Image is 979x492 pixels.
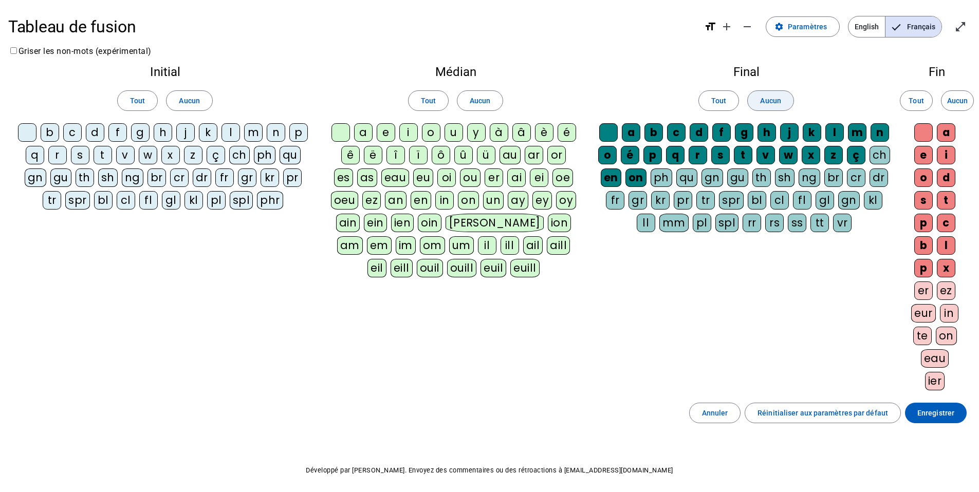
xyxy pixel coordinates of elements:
div: d [937,168,955,187]
div: om [420,236,445,255]
div: dr [193,168,211,187]
div: ion [548,214,571,232]
span: Paramètres [788,21,827,33]
span: Enregistrer [917,407,954,419]
div: qu [676,168,697,187]
div: é [621,146,639,164]
div: y [467,123,486,142]
div: x [802,146,820,164]
div: ê [341,146,360,164]
div: spr [719,191,744,210]
div: fl [793,191,811,210]
div: kr [651,191,670,210]
div: on [458,191,479,210]
span: English [848,16,885,37]
div: fl [139,191,158,210]
div: ou [460,168,481,187]
div: u [445,123,463,142]
div: gu [50,168,71,187]
div: ai [507,168,526,187]
div: m [244,123,263,142]
div: j [176,123,195,142]
div: gu [727,168,748,187]
mat-icon: remove [741,21,753,33]
div: ier [925,372,945,390]
div: th [76,168,94,187]
div: euill [510,259,539,277]
div: cl [770,191,789,210]
div: f [108,123,127,142]
div: h [758,123,776,142]
div: d [690,123,708,142]
div: es [334,168,353,187]
div: br [824,168,843,187]
button: Augmenter la taille de la police [716,16,737,37]
div: a [354,123,373,142]
span: Tout [130,94,145,107]
div: î [386,146,405,164]
div: [PERSON_NAME] [446,214,544,232]
div: em [367,236,392,255]
div: gn [25,168,46,187]
div: r [48,146,67,164]
div: tt [810,214,829,232]
div: ss [788,214,806,232]
div: th [752,168,771,187]
div: g [735,123,753,142]
div: t [734,146,752,164]
div: ey [532,191,552,210]
div: ain [336,214,360,232]
div: gn [701,168,723,187]
div: au [500,146,521,164]
span: Français [885,16,941,37]
div: um [449,236,474,255]
div: ph [651,168,672,187]
span: Annuler [702,407,728,419]
div: in [940,304,958,323]
div: pr [283,168,302,187]
div: é [558,123,576,142]
div: sh [98,168,118,187]
div: eill [391,259,413,277]
div: h [154,123,172,142]
div: qu [280,146,301,164]
button: Paramètres [766,16,840,37]
button: Réinitialiser aux paramètres par défaut [745,403,901,423]
div: ë [364,146,382,164]
span: Réinitialiser aux paramètres par défaut [758,407,888,419]
div: gl [162,191,180,210]
div: spr [65,191,90,210]
div: g [131,123,150,142]
div: phr [257,191,283,210]
div: ç [207,146,225,164]
div: fr [215,168,234,187]
div: oi [437,168,456,187]
div: à [490,123,508,142]
div: l [825,123,844,142]
div: ill [501,236,519,255]
div: il [478,236,496,255]
div: d [86,123,104,142]
div: eur [911,304,936,323]
div: an [385,191,407,210]
div: eau [381,168,410,187]
div: s [914,191,933,210]
div: j [780,123,799,142]
div: ar [525,146,543,164]
div: dr [870,168,888,187]
span: Tout [421,94,436,107]
mat-icon: open_in_full [954,21,967,33]
div: ng [122,168,143,187]
div: k [199,123,217,142]
h2: Fin [911,66,963,78]
div: ez [362,191,381,210]
div: ï [409,146,428,164]
button: Tout [698,90,739,111]
div: ouil [417,259,443,277]
button: Entrer en plein écran [950,16,971,37]
div: w [779,146,798,164]
p: Développé par [PERSON_NAME]. Envoyez des commentaires ou des rétroactions à [EMAIL_ADDRESS][DOMAI... [8,464,971,477]
div: n [267,123,285,142]
span: Aucun [179,94,199,107]
div: cr [170,168,189,187]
